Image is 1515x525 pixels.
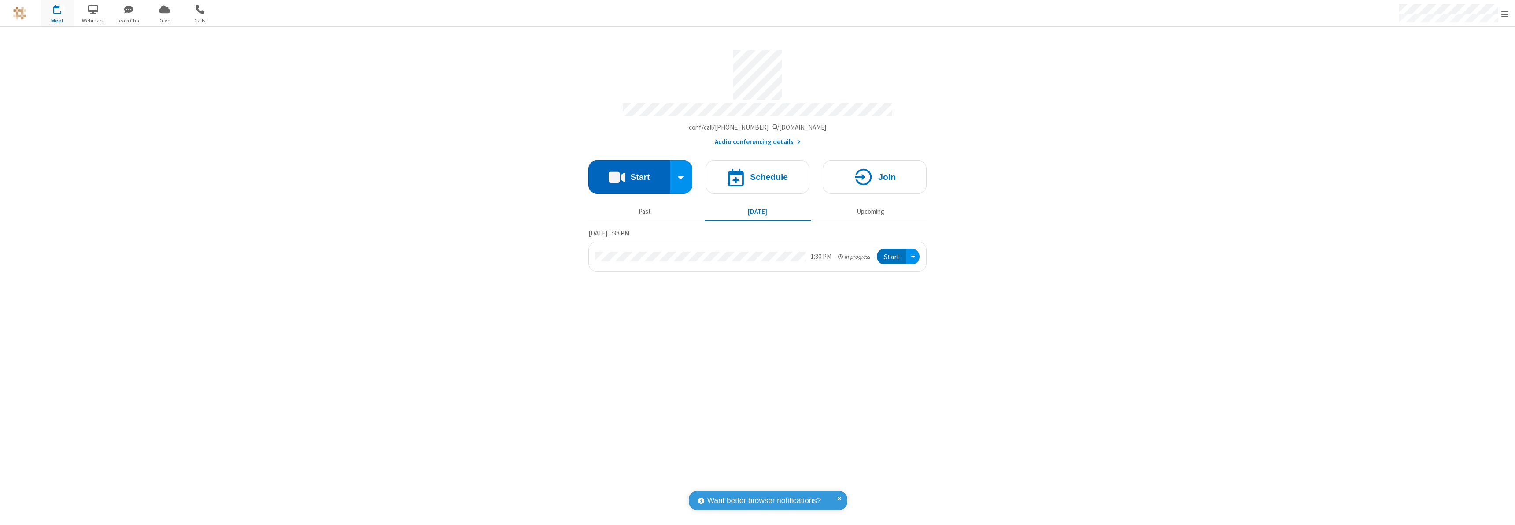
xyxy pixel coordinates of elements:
button: Schedule [706,160,809,194]
h4: Schedule [750,173,788,181]
button: [DATE] [705,203,811,220]
span: Want better browser notifications? [707,495,821,506]
span: Drive [148,17,181,25]
h4: Start [630,173,650,181]
span: Webinars [77,17,110,25]
span: Meet [41,17,74,25]
section: Account details [588,44,927,147]
span: Team Chat [112,17,145,25]
div: 1 [59,5,65,11]
button: Audio conferencing details [715,137,801,147]
div: Start conference options [670,160,693,194]
button: Start [877,249,906,265]
h4: Join [878,173,896,181]
span: Copy my meeting room link [689,123,827,131]
div: 1:30 PM [811,252,831,262]
div: Open menu [906,249,920,265]
section: Today's Meetings [588,228,927,272]
button: Past [592,203,698,220]
iframe: Chat [1493,502,1508,519]
img: QA Selenium DO NOT DELETE OR CHANGE [13,7,26,20]
span: Calls [184,17,217,25]
button: Upcoming [817,203,924,220]
span: [DATE] 1:38 PM [588,229,629,237]
button: Copy my meeting room linkCopy my meeting room link [689,123,827,133]
button: Join [823,160,927,194]
button: Start [588,160,670,194]
em: in progress [838,253,870,261]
